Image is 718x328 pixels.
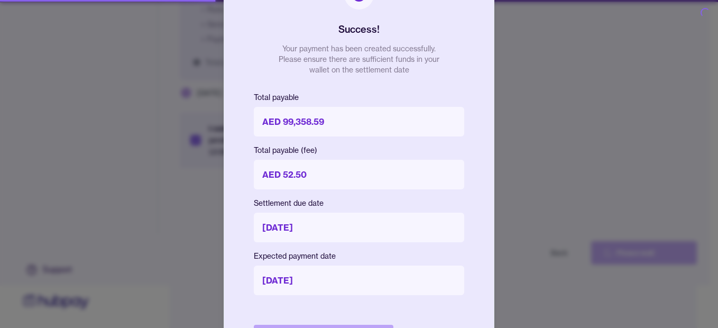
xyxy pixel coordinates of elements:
[254,92,464,103] p: Total payable
[254,160,464,189] p: AED 52.50
[254,251,464,261] p: Expected payment date
[254,107,464,136] p: AED 99,358.59
[338,22,380,37] h2: Success!
[274,43,444,75] p: Your payment has been created successfully. Please ensure there are sufficient funds in your wall...
[254,213,464,242] p: [DATE]
[254,145,464,156] p: Total payable (fee)
[254,266,464,295] p: [DATE]
[254,198,464,208] p: Settlement due date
